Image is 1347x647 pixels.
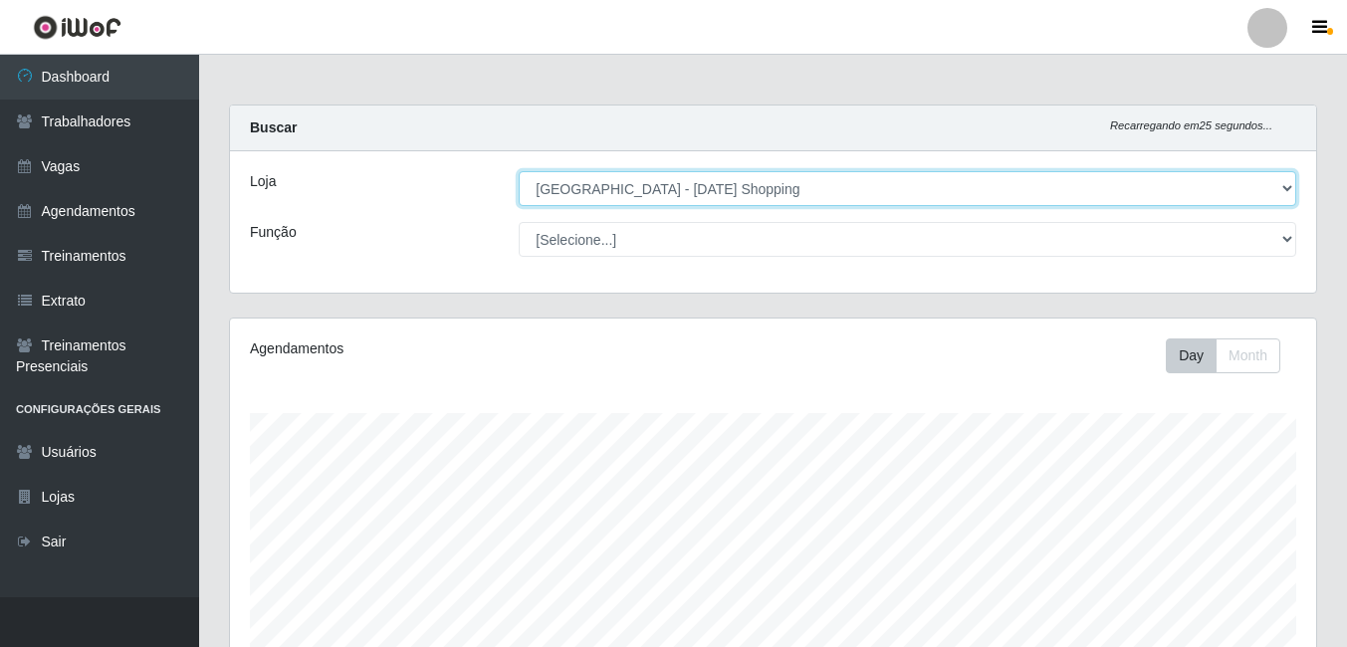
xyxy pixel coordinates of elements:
[1166,338,1217,373] button: Day
[250,338,668,359] div: Agendamentos
[250,222,297,243] label: Função
[1166,338,1280,373] div: First group
[33,15,121,40] img: CoreUI Logo
[1166,338,1296,373] div: Toolbar with button groups
[1110,119,1272,131] i: Recarregando em 25 segundos...
[250,171,276,192] label: Loja
[250,119,297,135] strong: Buscar
[1216,338,1280,373] button: Month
